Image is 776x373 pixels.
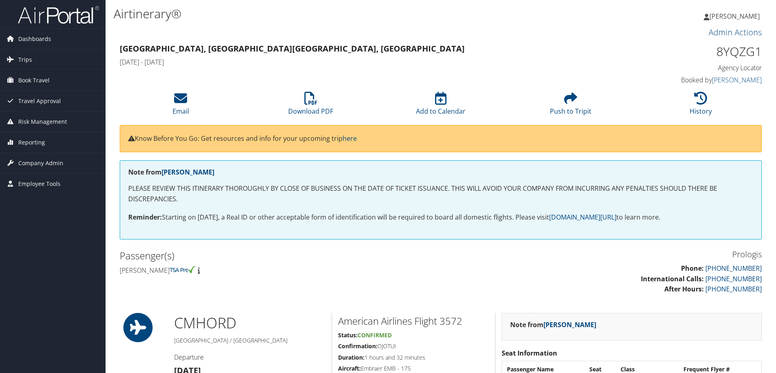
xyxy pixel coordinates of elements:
h5: OJOTUI [338,342,489,350]
a: [PERSON_NAME] [162,168,214,177]
strong: After Hours: [664,285,704,293]
strong: Note from [128,168,214,177]
a: [DOMAIN_NAME][URL] [549,213,616,222]
p: Starting on [DATE], a Real ID or other acceptable form of identification will be required to boar... [128,212,753,223]
h5: Embraer EMB - 175 [338,364,489,373]
span: Dashboards [18,29,51,49]
span: Risk Management [18,112,67,132]
strong: Reminder: [128,213,162,222]
span: Confirmed [358,331,392,339]
a: Push to Tripit [550,96,591,116]
strong: Duration: [338,354,364,361]
span: Trips [18,50,32,70]
h1: CMH ORD [174,313,325,333]
h4: Departure [174,353,325,362]
strong: International Calls: [641,274,704,283]
h4: Agency Locator [610,63,762,72]
span: Company Admin [18,153,63,173]
h5: [GEOGRAPHIC_DATA] / [GEOGRAPHIC_DATA] [174,336,325,345]
h2: American Airlines Flight 3572 [338,314,489,328]
h3: Prologis [447,249,762,260]
p: Know Before You Go: Get resources and info for your upcoming trip [128,134,753,144]
a: Admin Actions [709,27,762,38]
a: Download PDF [288,96,333,116]
a: Email [172,96,189,116]
span: Reporting [18,132,45,153]
h1: Airtinerary® [114,5,550,22]
strong: Status: [338,331,358,339]
img: tsa-precheck.png [170,266,196,273]
a: here [343,134,357,143]
span: Employee Tools [18,174,60,194]
a: [PERSON_NAME] [704,4,768,28]
h4: Booked by [610,75,762,84]
img: airportal-logo.png [18,5,99,24]
h2: Passenger(s) [120,249,435,263]
h1: 8YQZG1 [610,43,762,60]
a: [PHONE_NUMBER] [705,264,762,273]
a: [PERSON_NAME] [543,320,596,329]
a: [PERSON_NAME] [712,75,762,84]
a: History [690,96,712,116]
h4: [PERSON_NAME] [120,266,435,275]
strong: Confirmation: [338,342,377,350]
a: [PHONE_NUMBER] [705,274,762,283]
span: Travel Approval [18,91,61,111]
span: Book Travel [18,70,50,91]
a: Add to Calendar [416,96,466,116]
strong: Note from [510,320,596,329]
strong: Seat Information [502,349,557,358]
strong: Phone: [681,264,704,273]
strong: [GEOGRAPHIC_DATA], [GEOGRAPHIC_DATA] [GEOGRAPHIC_DATA], [GEOGRAPHIC_DATA] [120,43,465,54]
strong: Aircraft: [338,364,361,372]
p: PLEASE REVIEW THIS ITINERARY THOROUGHLY BY CLOSE OF BUSINESS ON THE DATE OF TICKET ISSUANCE. THIS... [128,183,753,204]
a: [PHONE_NUMBER] [705,285,762,293]
h4: [DATE] - [DATE] [120,58,598,67]
span: [PERSON_NAME] [709,12,760,21]
h5: 1 hours and 32 minutes [338,354,489,362]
